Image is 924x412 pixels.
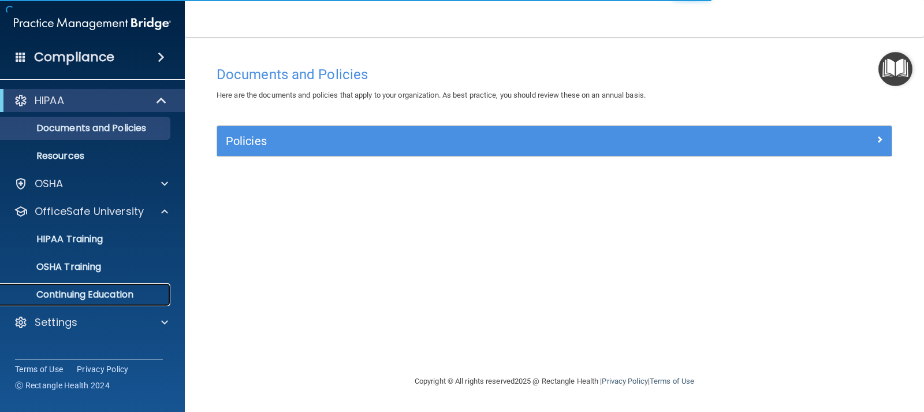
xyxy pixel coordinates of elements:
a: Policies [226,132,883,150]
h5: Policies [226,135,714,147]
a: Terms of Use [15,363,63,375]
a: HIPAA [14,94,167,107]
h4: Documents and Policies [217,67,892,82]
span: Here are the documents and policies that apply to your organization. As best practice, you should... [217,91,646,99]
p: OSHA [35,177,64,191]
p: OfficeSafe University [35,205,144,218]
a: Privacy Policy [602,377,647,385]
a: Terms of Use [650,377,694,385]
button: Open Resource Center [878,52,912,86]
h4: Compliance [34,49,114,65]
div: Copyright © All rights reserved 2025 @ Rectangle Health | | [344,363,765,400]
a: OSHA [14,177,168,191]
a: Settings [14,316,168,329]
span: Ⓒ Rectangle Health 2024 [15,380,110,391]
p: HIPAA Training [8,233,103,245]
img: PMB logo [14,12,171,35]
p: Documents and Policies [8,123,165,134]
a: Privacy Policy [77,363,129,375]
p: Continuing Education [8,289,165,300]
p: OSHA Training [8,261,101,273]
p: HIPAA [35,94,64,107]
a: OfficeSafe University [14,205,168,218]
p: Resources [8,150,165,162]
p: Settings [35,316,77,329]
